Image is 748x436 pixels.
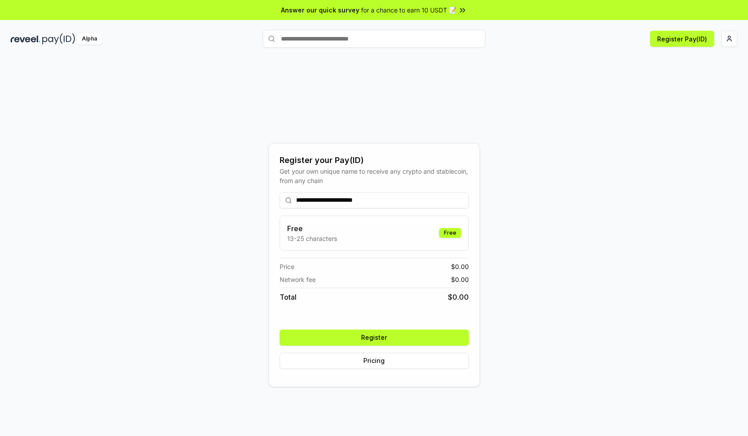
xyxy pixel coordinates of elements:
button: Register Pay(ID) [650,31,714,47]
div: Alpha [77,33,102,45]
span: $ 0.00 [448,292,469,302]
span: Network fee [280,275,316,284]
div: Get your own unique name to receive any crypto and stablecoin, from any chain [280,167,469,185]
img: pay_id [42,33,75,45]
div: Free [439,228,461,238]
span: $ 0.00 [451,262,469,271]
p: 13-25 characters [287,234,337,243]
span: Answer our quick survey [281,5,359,15]
h3: Free [287,223,337,234]
span: Total [280,292,297,302]
span: Price [280,262,294,271]
button: Register [280,330,469,346]
span: for a chance to earn 10 USDT 📝 [361,5,456,15]
span: $ 0.00 [451,275,469,284]
div: Register your Pay(ID) [280,154,469,167]
img: reveel_dark [11,33,41,45]
button: Pricing [280,353,469,369]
